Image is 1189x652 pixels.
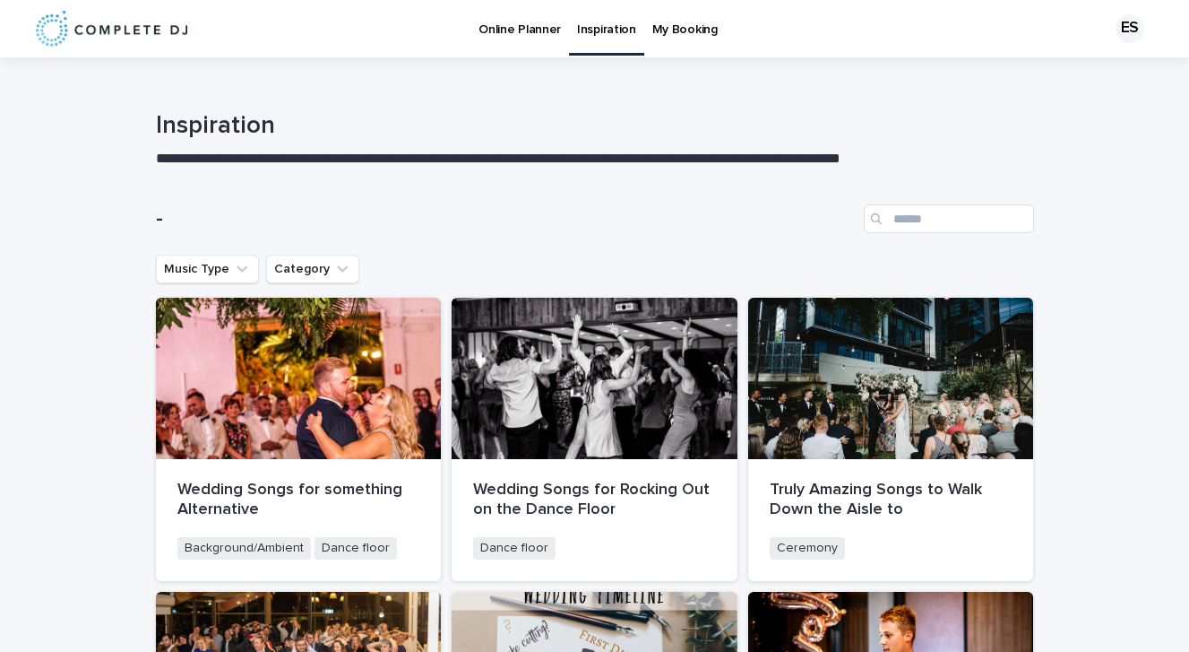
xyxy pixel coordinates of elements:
[156,298,442,581] a: Wedding Songs for something AlternativeBackground/AmbientDance floor
[156,206,857,232] h1: -
[314,537,397,560] span: Dance floor
[36,11,187,47] img: 8nP3zCmvR2aWrOmylPw8
[748,298,1034,581] a: Truly Amazing Songs to Walk Down the Aisle toCeremony
[473,537,556,560] span: Dance floor
[156,111,1034,142] h1: Inspiration
[770,537,845,560] span: Ceremony
[473,481,716,519] p: Wedding Songs for Rocking Out on the Dance Floor
[1116,14,1144,43] div: ES
[177,481,420,519] p: Wedding Songs for something Alternative
[156,255,259,283] button: Music Type
[177,537,311,560] span: Background/Ambient
[864,204,1034,233] input: Search
[266,255,359,283] button: Category
[770,481,1012,519] p: Truly Amazing Songs to Walk Down the Aisle to
[452,298,737,581] a: Wedding Songs for Rocking Out on the Dance FloorDance floor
